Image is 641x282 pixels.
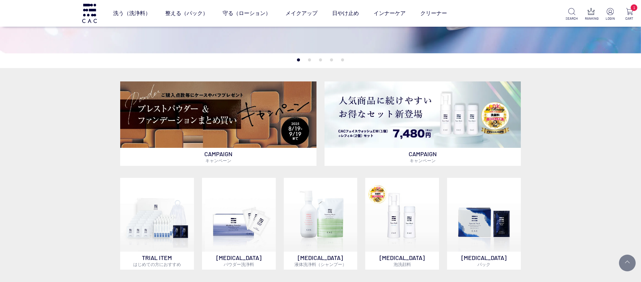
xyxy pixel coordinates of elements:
p: LOGIN [604,16,616,21]
img: logo [81,4,98,23]
p: [MEDICAL_DATA] [365,252,439,270]
span: パック [477,262,490,267]
a: [MEDICAL_DATA]パック [447,178,521,270]
span: 1 [631,4,637,11]
p: CAMPAIGN [120,148,316,166]
p: RANKING [585,16,597,21]
span: 泡洗顔料 [394,262,411,267]
img: ベースメイクキャンペーン [120,81,316,148]
p: CAMPAIGN [325,148,521,166]
a: トライアルセット TRIAL ITEMはじめての方におすすめ [120,178,194,270]
a: 守る（ローション） [223,4,271,23]
a: フェイスウォッシュ＋レフィル2個セット フェイスウォッシュ＋レフィル2個セット CAMPAIGNキャンペーン [325,81,521,166]
a: インナーケア [374,4,406,23]
a: RANKING [585,8,597,21]
p: CART [623,16,636,21]
p: TRIAL ITEM [120,252,194,270]
button: 3 of 5 [319,58,322,61]
a: 泡洗顔料 [MEDICAL_DATA]泡洗顔料 [365,178,439,270]
p: SEARCH [566,16,578,21]
button: 1 of 5 [297,58,300,61]
a: 1 CART [623,8,636,21]
span: はじめての方におすすめ [133,262,181,267]
button: 4 of 5 [330,58,333,61]
img: フェイスウォッシュ＋レフィル2個セット [325,81,521,148]
a: ベースメイクキャンペーン ベースメイクキャンペーン CAMPAIGNキャンペーン [120,81,316,166]
span: 液体洗浄料（シャンプー） [294,262,347,267]
span: パウダー洗浄料 [224,262,254,267]
a: 整える（パック） [165,4,208,23]
p: [MEDICAL_DATA] [284,252,358,270]
a: 日やけ止め [332,4,359,23]
img: 泡洗顔料 [365,178,439,252]
a: SEARCH [566,8,578,21]
p: [MEDICAL_DATA] [447,252,521,270]
a: [MEDICAL_DATA]液体洗浄料（シャンプー） [284,178,358,270]
button: 5 of 5 [341,58,344,61]
a: クリーナー [420,4,447,23]
a: [MEDICAL_DATA]パウダー洗浄料 [202,178,276,270]
a: LOGIN [604,8,616,21]
img: トライアルセット [120,178,194,252]
a: 洗う（洗浄料） [113,4,151,23]
p: [MEDICAL_DATA] [202,252,276,270]
span: キャンペーン [205,158,231,163]
span: キャンペーン [410,158,436,163]
a: メイクアップ [285,4,317,23]
button: 2 of 5 [308,58,311,61]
